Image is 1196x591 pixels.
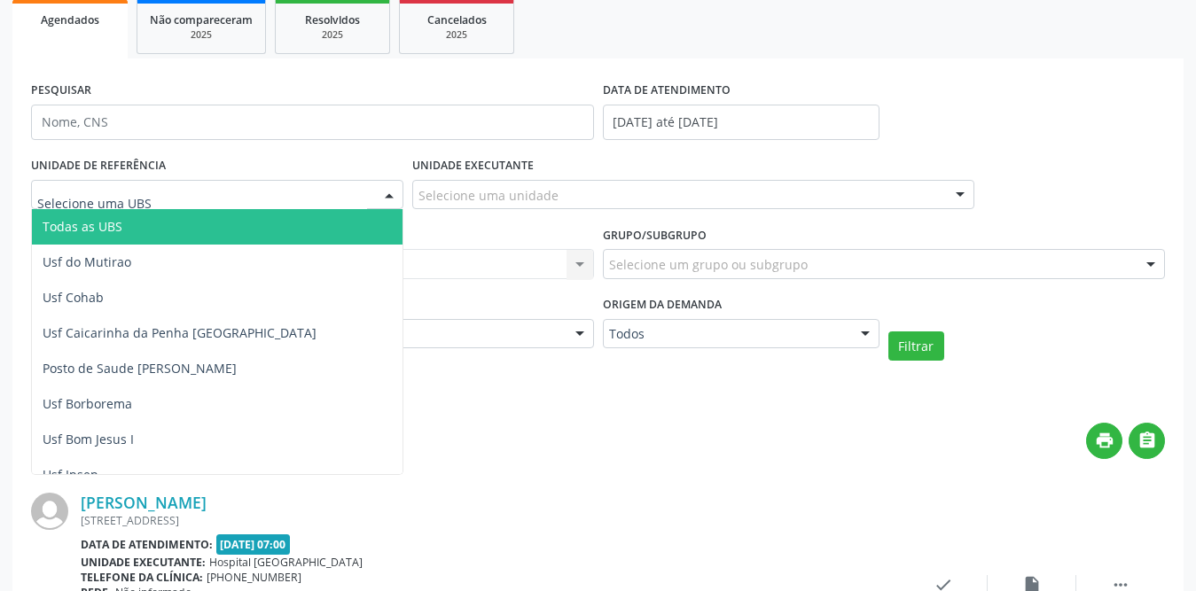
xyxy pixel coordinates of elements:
[31,152,166,180] label: UNIDADE DE REFERÊNCIA
[43,431,134,447] span: Usf Bom Jesus I
[1095,431,1114,450] i: print
[150,28,253,42] div: 2025
[31,77,91,105] label: PESQUISAR
[150,12,253,27] span: Não compareceram
[81,555,206,570] b: Unidade executante:
[81,537,213,552] b: Data de atendimento:
[37,186,367,222] input: Selecione uma UBS
[81,513,899,528] div: [STREET_ADDRESS]
[412,28,501,42] div: 2025
[305,12,360,27] span: Resolvidos
[603,292,722,319] label: Origem da demanda
[81,570,203,585] b: Telefone da clínica:
[43,218,122,235] span: Todas as UBS
[43,253,131,270] span: Usf do Mutirao
[288,28,377,42] div: 2025
[1086,423,1122,459] button: print
[888,331,944,362] button: Filtrar
[609,255,808,274] span: Selecione um grupo ou subgrupo
[603,105,879,140] input: Selecione um intervalo
[43,360,237,377] span: Posto de Saude [PERSON_NAME]
[43,395,132,412] span: Usf Borborema
[31,493,68,530] img: img
[603,222,707,249] label: Grupo/Subgrupo
[43,324,317,341] span: Usf Caicarinha da Penha [GEOGRAPHIC_DATA]
[427,12,487,27] span: Cancelados
[609,325,843,343] span: Todos
[418,186,559,205] span: Selecione uma unidade
[209,555,363,570] span: Hospital [GEOGRAPHIC_DATA]
[1129,423,1165,459] button: 
[43,289,104,306] span: Usf Cohab
[81,493,207,512] a: [PERSON_NAME]
[207,570,301,585] span: [PHONE_NUMBER]
[603,77,731,105] label: DATA DE ATENDIMENTO
[41,12,99,27] span: Agendados
[43,466,98,483] span: Usf Ipsep
[412,152,534,180] label: UNIDADE EXECUTANTE
[31,105,594,140] input: Nome, CNS
[216,534,291,555] span: [DATE] 07:00
[1137,431,1157,450] i: 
